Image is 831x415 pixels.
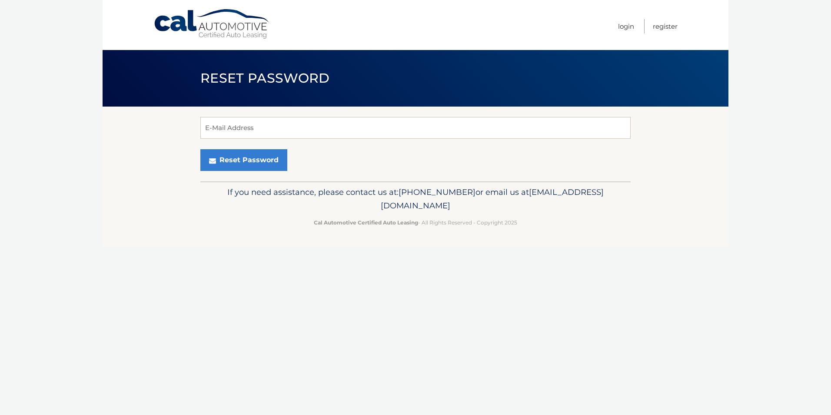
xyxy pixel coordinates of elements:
[206,218,625,227] p: - All Rights Reserved - Copyright 2025
[200,70,329,86] span: Reset Password
[399,187,475,197] span: [PHONE_NUMBER]
[618,19,634,33] a: Login
[200,149,287,171] button: Reset Password
[314,219,418,226] strong: Cal Automotive Certified Auto Leasing
[653,19,678,33] a: Register
[206,185,625,213] p: If you need assistance, please contact us at: or email us at
[153,9,271,40] a: Cal Automotive
[200,117,631,139] input: E-Mail Address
